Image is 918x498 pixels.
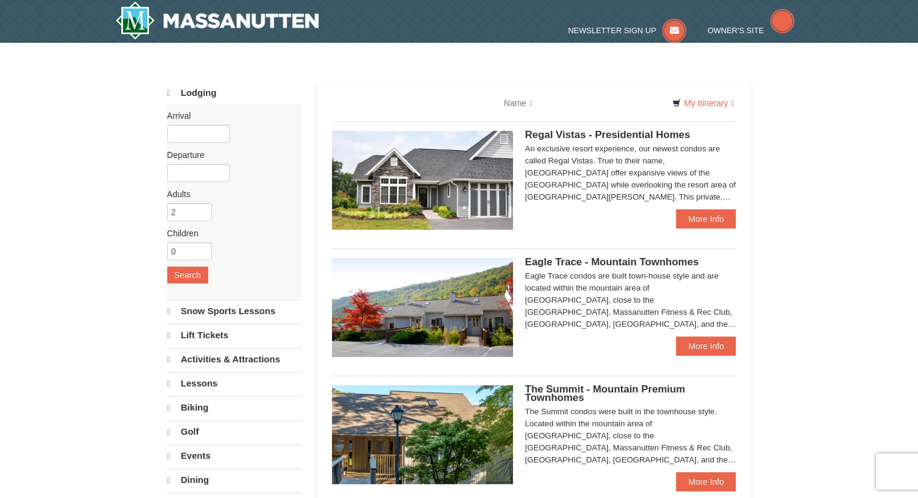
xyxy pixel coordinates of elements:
[167,149,293,161] label: Departure
[167,348,302,371] a: Activities & Attractions
[167,468,302,491] a: Dining
[525,270,736,330] div: Eagle Trace condos are built town-house style and are located within the mountain area of [GEOGRA...
[167,300,302,323] a: Snow Sports Lessons
[568,26,656,35] span: Newsletter Sign Up
[525,143,736,203] div: An exclusive resort experience, our newest condos are called Regal Vistas. True to their name, [G...
[167,444,302,467] a: Events
[525,383,685,403] span: The Summit - Mountain Premium Townhomes
[115,1,319,40] img: Massanutten Resort Logo
[707,26,764,35] span: Owner's Site
[525,129,690,140] span: Regal Vistas - Presidential Homes
[167,420,302,443] a: Golf
[332,258,513,357] img: 19218983-1-9b289e55.jpg
[525,406,736,466] div: The Summit condos were built in the townhouse style. Located within the mountain area of [GEOGRAP...
[676,472,736,491] a: More Info
[525,256,699,268] span: Eagle Trace - Mountain Townhomes
[676,336,736,356] a: More Info
[332,131,513,230] img: 19218991-1-902409a9.jpg
[167,372,302,395] a: Lessons
[676,209,736,229] a: More Info
[332,385,513,484] img: 19219034-1-0eee7e00.jpg
[167,188,293,200] label: Adults
[167,324,302,347] a: Lift Tickets
[495,91,541,115] a: Name
[707,26,794,35] a: Owner's Site
[115,1,319,40] a: Massanutten Resort
[568,26,686,35] a: Newsletter Sign Up
[665,94,742,112] a: My Itinerary
[167,227,293,239] label: Children
[167,266,208,283] button: Search
[167,396,302,419] a: Biking
[167,82,302,104] a: Lodging
[167,110,293,122] label: Arrival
